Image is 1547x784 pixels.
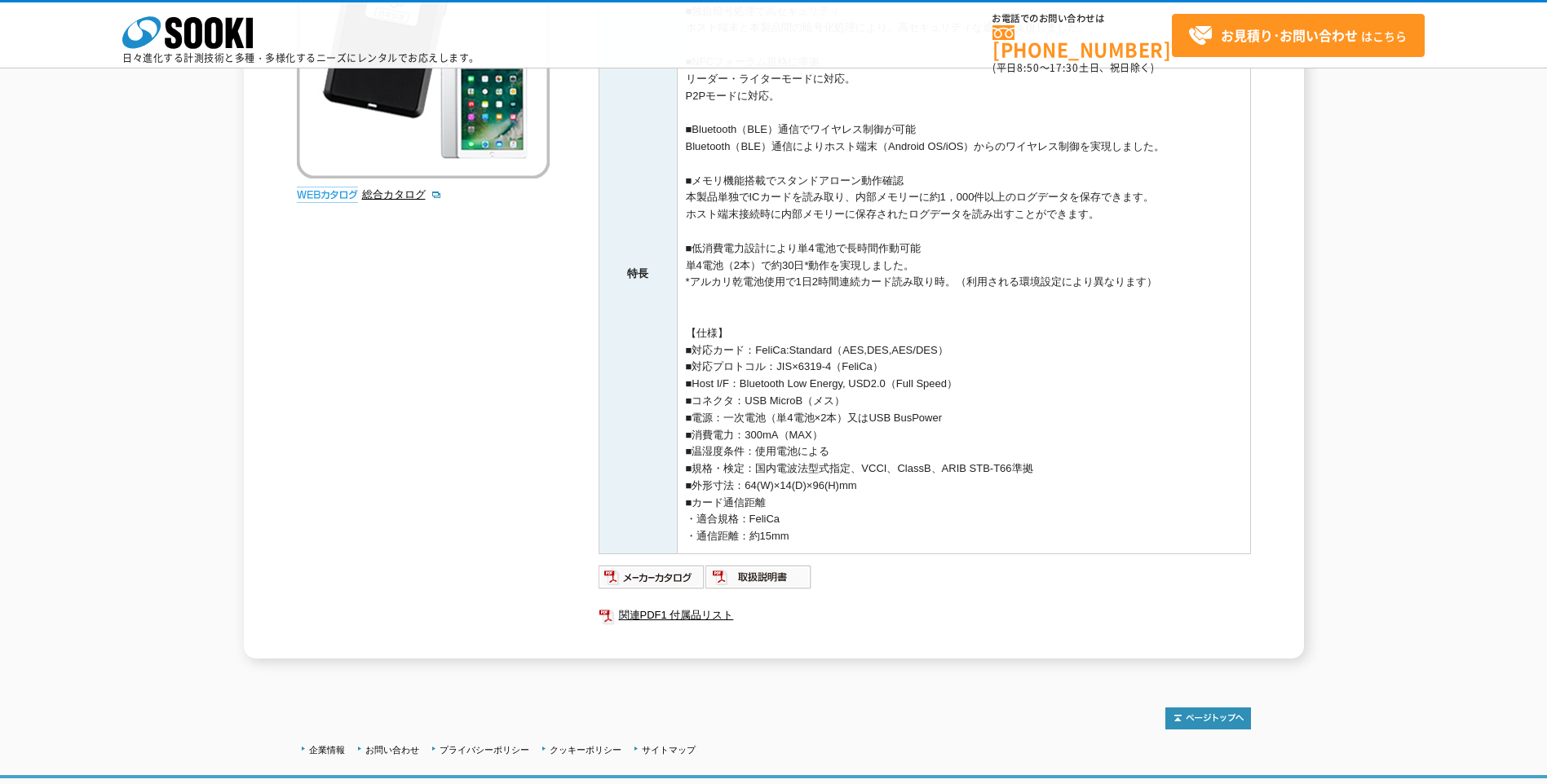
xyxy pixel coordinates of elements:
[992,60,1154,75] span: (平日 ～ 土日、祝日除く)
[599,564,705,590] img: メーカーカタログ
[705,575,812,587] a: 取扱説明書
[440,745,529,755] a: プライバシーポリシー
[122,53,480,63] p: 日々進化する計測技術と多種・多様化するニーズにレンタルでお応えします。
[599,575,705,587] a: メーカーカタログ
[297,187,358,203] img: webカタログ
[992,14,1172,24] span: お電話でのお問い合わせは
[1188,24,1407,48] span: はこちら
[1165,707,1251,729] img: トップページへ
[365,745,419,755] a: お問い合わせ
[1221,25,1358,45] strong: お見積り･お問い合わせ
[362,188,442,200] a: 総合カタログ
[1050,60,1079,75] span: 17:30
[309,745,345,755] a: 企業情報
[705,564,812,590] img: 取扱説明書
[599,605,1251,626] a: 関連PDF1 付属品リスト
[992,25,1172,59] a: [PHONE_NUMBER]
[1017,60,1040,75] span: 8:50
[642,745,696,755] a: サイトマップ
[550,745,621,755] a: クッキーポリシー
[1172,14,1425,57] a: お見積り･お問い合わせはこちら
